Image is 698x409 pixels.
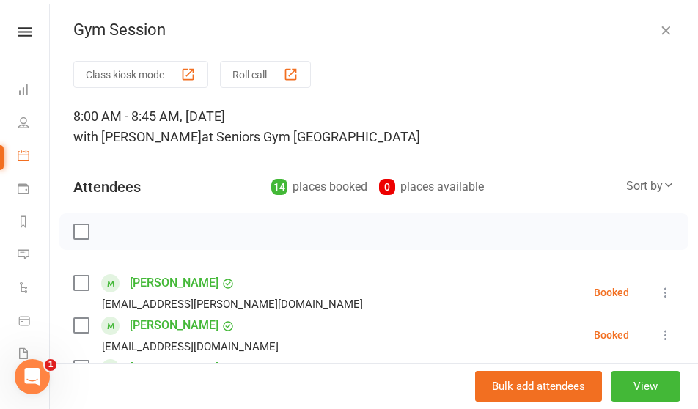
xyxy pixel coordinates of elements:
[271,177,367,197] div: places booked
[73,129,202,144] span: with [PERSON_NAME]
[45,359,56,371] span: 1
[102,295,363,314] div: [EMAIL_ADDRESS][PERSON_NAME][DOMAIN_NAME]
[220,61,311,88] button: Roll call
[73,177,141,197] div: Attendees
[611,371,680,402] button: View
[379,179,395,195] div: 0
[594,287,629,298] div: Booked
[15,359,50,394] iframe: Intercom live chat
[130,271,218,295] a: [PERSON_NAME]
[73,61,208,88] button: Class kiosk mode
[626,177,675,196] div: Sort by
[18,174,51,207] a: Payments
[18,207,51,240] a: Reports
[594,330,629,340] div: Booked
[130,314,218,337] a: [PERSON_NAME]
[475,371,602,402] button: Bulk add attendees
[18,75,51,108] a: Dashboard
[130,356,218,380] a: [PERSON_NAME]
[202,129,420,144] span: at Seniors Gym [GEOGRAPHIC_DATA]
[18,108,51,141] a: People
[73,106,675,147] div: 8:00 AM - 8:45 AM, [DATE]
[18,306,51,339] a: Product Sales
[379,177,484,197] div: places available
[271,179,287,195] div: 14
[102,337,279,356] div: [EMAIL_ADDRESS][DOMAIN_NAME]
[50,21,698,40] div: Gym Session
[18,141,51,174] a: Calendar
